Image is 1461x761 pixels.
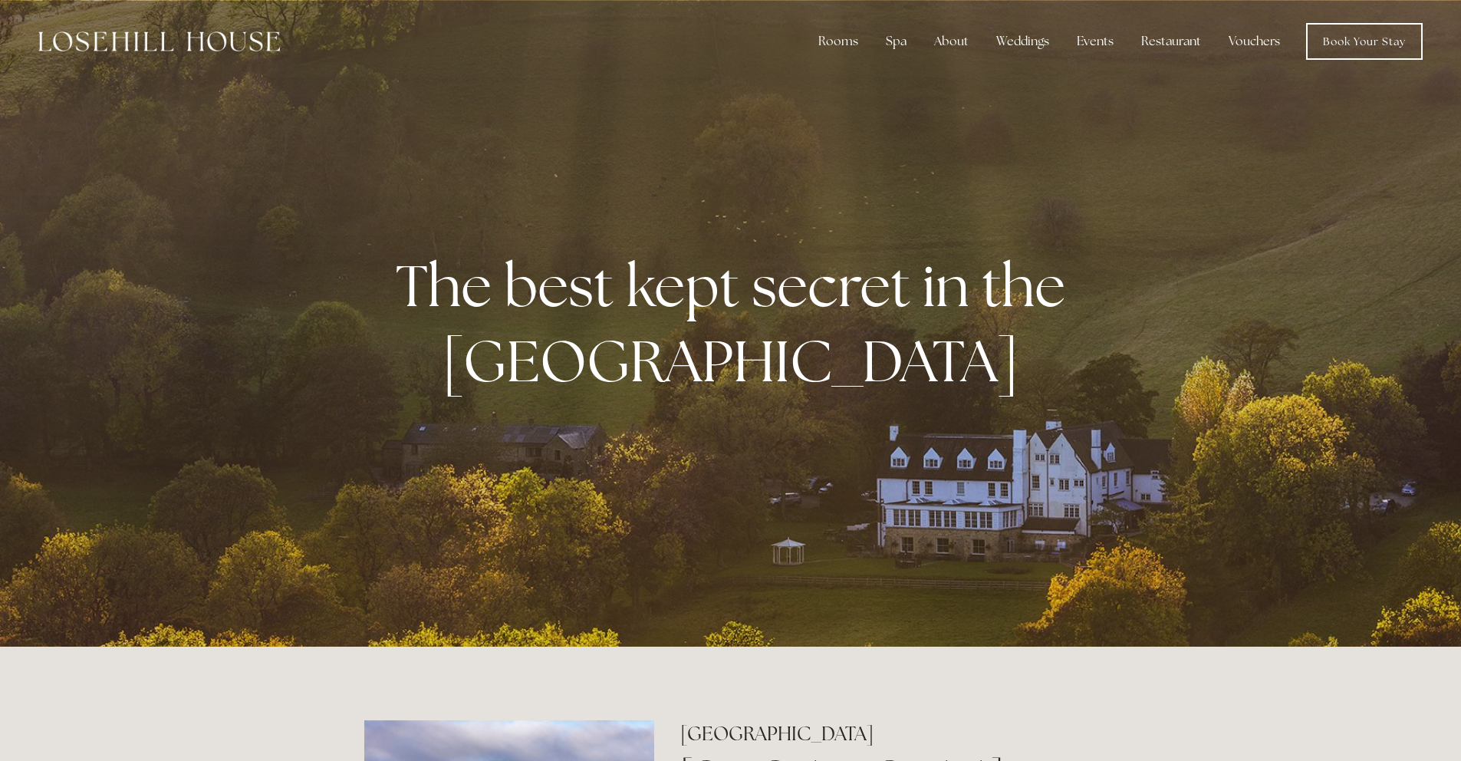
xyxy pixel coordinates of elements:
[1216,26,1292,57] a: Vouchers
[874,26,919,57] div: Spa
[806,26,870,57] div: Rooms
[1306,23,1423,60] a: Book Your Stay
[922,26,981,57] div: About
[38,31,280,51] img: Losehill House
[396,248,1078,398] strong: The best kept secret in the [GEOGRAPHIC_DATA]
[984,26,1061,57] div: Weddings
[680,720,1097,747] h2: [GEOGRAPHIC_DATA]
[1064,26,1126,57] div: Events
[1129,26,1213,57] div: Restaurant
